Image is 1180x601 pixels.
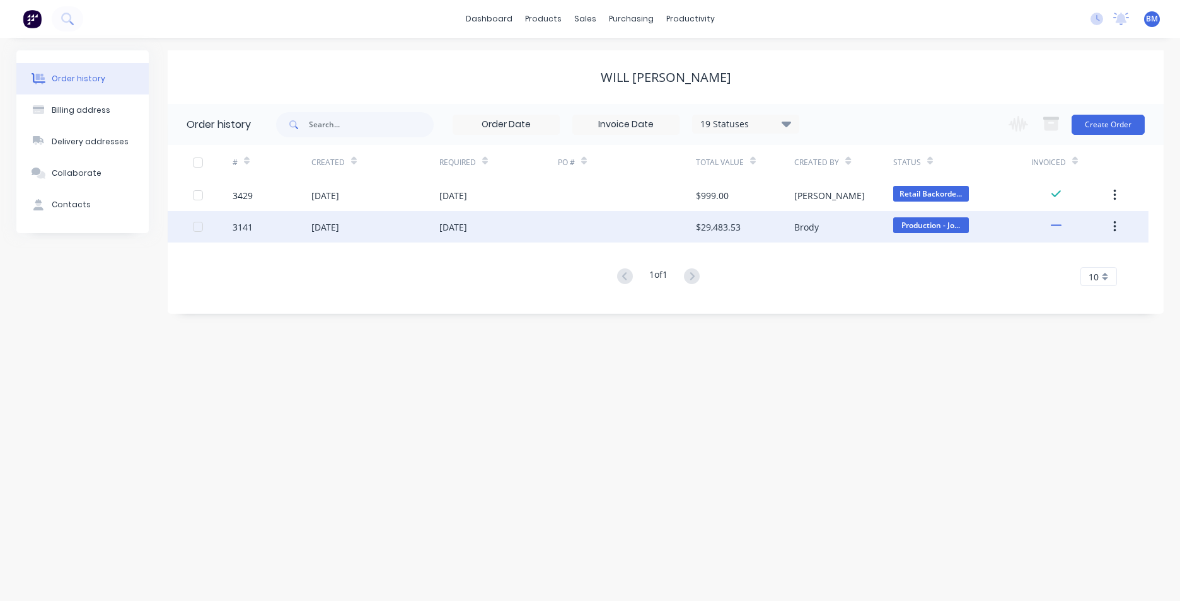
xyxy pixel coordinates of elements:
a: dashboard [460,9,519,28]
input: Invoice Date [573,115,679,134]
div: Collaborate [52,168,101,179]
input: Search... [309,112,434,137]
div: Status [893,145,1031,180]
div: 1 of 1 [649,268,668,286]
div: [DATE] [311,220,339,234]
div: Order history [52,73,105,84]
button: Order history [16,63,149,94]
button: Delivery addresses [16,126,149,157]
div: [DATE] [311,189,339,202]
span: BM [1146,13,1158,25]
div: PO # [558,157,575,168]
span: Retail Backorde... [893,186,969,202]
div: Contacts [52,199,91,210]
div: $29,483.53 [696,220,741,234]
div: [DATE] [439,189,467,202]
button: Billing address [16,94,149,126]
div: 3429 [233,189,253,202]
div: Created [311,145,439,180]
span: 10 [1089,270,1099,283]
div: Brody [794,220,819,234]
div: products [519,9,568,28]
div: purchasing [603,9,660,28]
div: Billing address [52,105,110,116]
div: Created By [794,157,839,168]
div: [DATE] [439,220,467,234]
div: Created By [794,145,893,180]
button: Collaborate [16,157,149,189]
div: Required [439,145,558,180]
div: Status [893,157,921,168]
div: Total Value [696,157,744,168]
div: Required [439,157,476,168]
div: 3141 [233,220,253,234]
div: Invoiced [1031,157,1066,168]
button: Create Order [1072,115,1145,135]
div: Invoiced [1031,145,1110,180]
div: 19 Statuses [693,117,799,131]
div: # [233,145,311,180]
div: # [233,157,238,168]
div: Will [PERSON_NAME] [601,70,731,85]
div: sales [568,9,603,28]
button: Contacts [16,189,149,220]
div: Created [311,157,345,168]
div: [PERSON_NAME] [794,189,865,202]
div: $999.00 [696,189,729,202]
span: Production - Jo... [893,217,969,233]
img: Factory [23,9,42,28]
div: productivity [660,9,721,28]
div: PO # [558,145,696,180]
input: Order Date [453,115,559,134]
div: Total Value [696,145,794,180]
div: Order history [187,117,251,132]
div: Delivery addresses [52,136,129,147]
